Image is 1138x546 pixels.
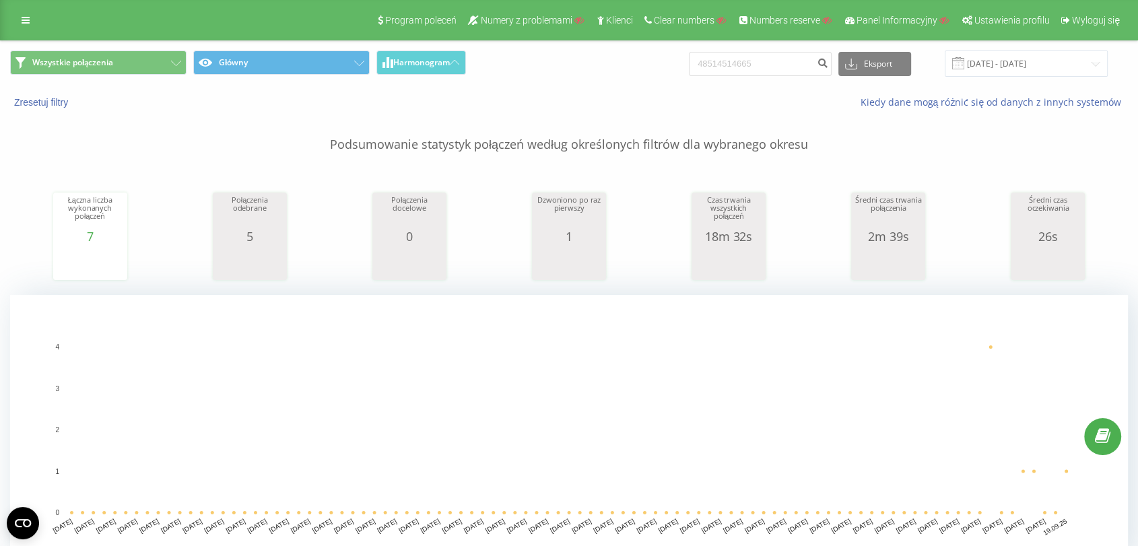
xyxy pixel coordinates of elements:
[1072,15,1120,26] span: Wyloguj się
[393,58,450,67] span: Harmonogram
[55,385,59,393] text: 3
[116,517,139,534] text: [DATE]
[138,517,160,534] text: [DATE]
[376,230,443,243] div: 0
[1014,230,1081,243] div: 26s
[606,15,633,26] span: Klienci
[290,517,312,534] text: [DATE]
[765,517,787,534] text: [DATE]
[10,50,187,75] button: Wszystkie połączenia
[855,243,922,283] svg: A chart.
[1014,243,1081,283] svg: A chart.
[440,517,463,534] text: [DATE]
[635,517,657,534] text: [DATE]
[960,517,982,534] text: [DATE]
[57,196,124,230] div: Łączna liczba wykonanych połączeń
[613,517,636,534] text: [DATE]
[216,196,283,230] div: Połączenia odebrane
[376,50,466,75] button: Harmonogram
[57,230,124,243] div: 7
[10,109,1128,153] p: Podsumowanie statystyk połączeń według określonych filtrów dla wybranego okresu
[535,196,603,230] div: Dzwoniono po raz pierwszy
[397,517,420,534] text: [DATE]
[855,230,922,243] div: 2m 39s
[55,343,59,351] text: 4
[506,517,528,534] text: [DATE]
[786,517,809,534] text: [DATE]
[160,517,182,534] text: [DATE]
[855,196,922,230] div: Średni czas trwania połączenia
[722,517,744,534] text: [DATE]
[55,468,59,475] text: 1
[743,517,766,534] text: [DATE]
[193,50,370,75] button: Główny
[333,517,355,534] text: [DATE]
[873,517,896,534] text: [DATE]
[549,517,571,534] text: [DATE]
[700,517,723,534] text: [DATE]
[268,517,290,534] text: [DATE]
[838,52,911,76] button: Eksport
[860,96,1128,108] a: Kiedy dane mogą różnić się od danych z innych systemów
[57,243,124,283] svg: A chart.
[32,57,113,68] span: Wszystkie połączenia
[830,517,852,534] text: [DATE]
[481,15,572,26] span: Numery z problemami
[1003,517,1025,534] text: [DATE]
[224,517,246,534] text: [DATE]
[527,517,549,534] text: [DATE]
[851,517,873,534] text: [DATE]
[376,517,398,534] text: [DATE]
[52,517,74,534] text: [DATE]
[385,15,457,26] span: Program poleceń
[938,517,960,534] text: [DATE]
[981,517,1003,534] text: [DATE]
[10,96,75,108] button: Zresetuj filtry
[570,517,593,534] text: [DATE]
[535,243,603,283] svg: A chart.
[535,230,603,243] div: 1
[679,517,701,534] text: [DATE]
[7,507,39,539] button: Open CMP widget
[376,243,443,283] svg: A chart.
[484,517,506,534] text: [DATE]
[689,52,832,76] input: Wyszukiwanie według numeru
[808,517,830,534] text: [DATE]
[749,15,820,26] span: Numbers reserve
[1014,196,1081,230] div: Średni czas oczekiwania
[695,196,762,230] div: Czas trwania wszystkich połączeń
[1042,517,1069,537] text: 19.09.25
[354,517,376,534] text: [DATE]
[311,517,333,534] text: [DATE]
[857,15,937,26] span: Panel Informacyjny
[657,517,679,534] text: [DATE]
[974,15,1050,26] span: Ustawienia profilu
[216,230,283,243] div: 5
[203,517,225,534] text: [DATE]
[592,517,614,534] text: [DATE]
[246,517,268,534] text: [DATE]
[695,230,762,243] div: 18m 32s
[376,196,443,230] div: Połączenia docelowe
[419,517,441,534] text: [DATE]
[895,517,917,534] text: [DATE]
[463,517,485,534] text: [DATE]
[55,509,59,516] text: 0
[654,15,714,26] span: Clear numbers
[216,243,283,283] svg: A chart.
[916,517,939,534] text: [DATE]
[181,517,203,534] text: [DATE]
[73,517,96,534] text: [DATE]
[695,243,762,283] svg: A chart.
[1024,517,1046,534] text: [DATE]
[55,426,59,434] text: 2
[95,517,117,534] text: [DATE]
